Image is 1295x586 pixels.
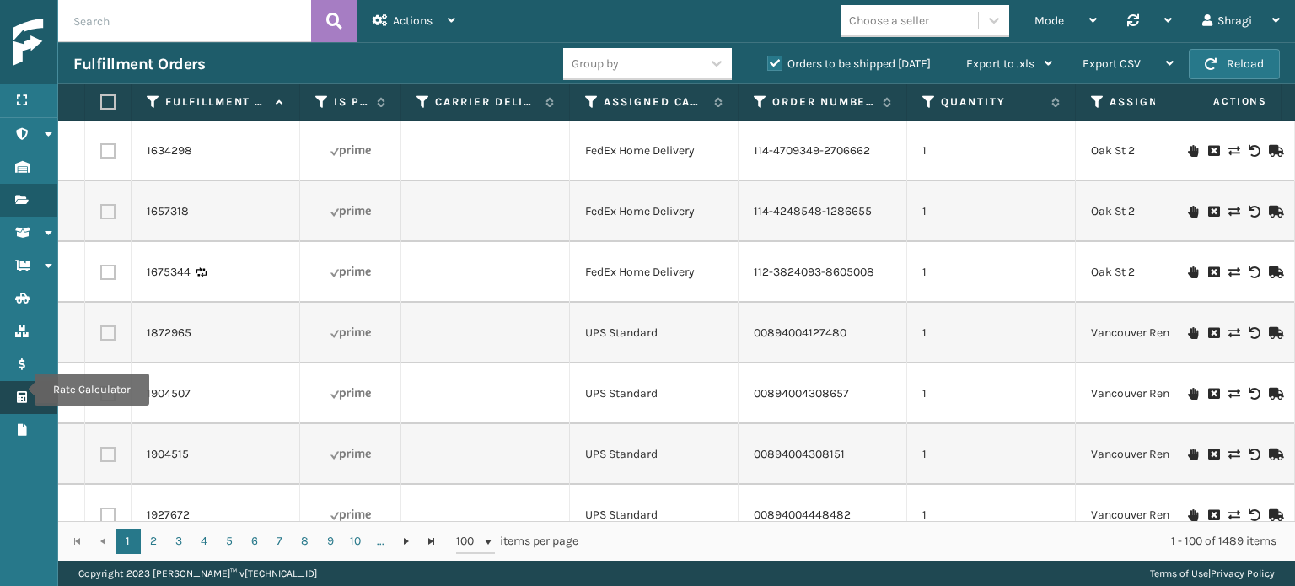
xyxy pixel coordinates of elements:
td: UPS Standard [570,303,739,363]
i: Change shipping [1228,327,1239,339]
td: Oak St 2 [1076,121,1244,181]
a: 1872965 [147,325,191,341]
a: 112-3824093-8605008 [754,264,874,281]
td: Vancouver Remco [1076,363,1244,424]
h3: Fulfillment Orders [73,54,205,74]
a: 114-4248548-1286655 [754,203,872,220]
td: UPS Standard [570,424,739,485]
a: 00894004308151 [754,446,845,463]
a: Privacy Policy [1211,567,1275,579]
a: 2 [141,529,166,554]
td: FedEx Home Delivery [570,242,739,303]
a: 1657318 [147,203,189,220]
label: Order Number [772,94,874,110]
span: items per page [456,529,579,554]
div: Choose a seller [849,12,929,30]
a: 1675344 [147,264,191,281]
a: 00894004448482 [754,507,851,524]
a: 1634298 [147,142,192,159]
i: On Hold [1188,449,1198,460]
a: 1904515 [147,446,189,463]
i: Change shipping [1228,206,1239,218]
i: On Hold [1188,266,1198,278]
i: Cancel Fulfillment Order [1208,145,1218,157]
i: Change shipping [1228,266,1239,278]
i: Cancel Fulfillment Order [1208,388,1218,400]
i: Void Label [1249,266,1259,278]
i: Change shipping [1228,509,1239,521]
i: Cancel Fulfillment Order [1208,266,1218,278]
a: 7 [267,529,293,554]
a: 5 [217,529,242,554]
a: 8 [293,529,318,554]
span: Mode [1034,13,1064,28]
td: 1 [907,424,1076,485]
i: Cancel Fulfillment Order [1208,327,1218,339]
td: 1 [907,181,1076,242]
label: Assigned Carrier Service [604,94,706,110]
label: Carrier Delivery Status [435,94,537,110]
label: Quantity [941,94,1043,110]
img: logo [13,19,164,67]
i: Change shipping [1228,449,1239,460]
i: Mark as Shipped [1269,266,1279,278]
i: Void Label [1249,327,1259,339]
td: 1 [907,121,1076,181]
td: Oak St 2 [1076,181,1244,242]
td: FedEx Home Delivery [570,121,739,181]
a: Go to the next page [394,529,419,554]
td: Oak St 2 [1076,242,1244,303]
i: Mark as Shipped [1269,145,1279,157]
td: UPS Standard [570,363,739,424]
i: Void Label [1249,449,1259,460]
i: Change shipping [1228,388,1239,400]
label: Orders to be shipped [DATE] [767,56,931,71]
span: Go to the last page [425,535,438,548]
a: Terms of Use [1150,567,1208,579]
a: 00894004127480 [754,325,846,341]
i: On Hold [1188,145,1198,157]
i: On Hold [1188,388,1198,400]
i: Mark as Shipped [1269,327,1279,339]
i: Cancel Fulfillment Order [1208,449,1218,460]
td: UPS Standard [570,485,739,546]
div: Group by [572,55,619,73]
td: FedEx Home Delivery [570,181,739,242]
div: 1 - 100 of 1489 items [602,533,1276,550]
button: Reload [1189,49,1280,79]
a: Go to the last page [419,529,444,554]
i: Cancel Fulfillment Order [1208,206,1218,218]
i: On Hold [1188,327,1198,339]
td: Vancouver Remco [1076,424,1244,485]
span: 100 [456,533,481,550]
span: Export CSV [1083,56,1141,71]
a: 1 [116,529,141,554]
span: Actions [393,13,433,28]
td: Vancouver Remco [1076,303,1244,363]
i: Cancel Fulfillment Order [1208,509,1218,521]
td: 1 [907,242,1076,303]
span: Export to .xls [966,56,1034,71]
a: 00894004308657 [754,385,849,402]
label: Assigned Warehouse [1110,94,1212,110]
a: 114-4709349-2706662 [754,142,870,159]
a: 9 [318,529,343,554]
a: 10 [343,529,368,554]
span: Go to the next page [400,535,413,548]
td: 1 [907,485,1076,546]
p: Copyright 2023 [PERSON_NAME]™ v [TECHNICAL_ID] [78,561,317,586]
a: 3 [166,529,191,554]
i: Void Label [1249,145,1259,157]
a: 4 [191,529,217,554]
i: Void Label [1249,388,1259,400]
i: Change shipping [1228,145,1239,157]
label: Is Prime [334,94,368,110]
td: 1 [907,363,1076,424]
i: On Hold [1188,509,1198,521]
td: Vancouver Remco [1076,485,1244,546]
a: ... [368,529,394,554]
td: 1 [907,303,1076,363]
i: Mark as Shipped [1269,206,1279,218]
a: 1904507 [147,385,191,402]
i: Void Label [1249,206,1259,218]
